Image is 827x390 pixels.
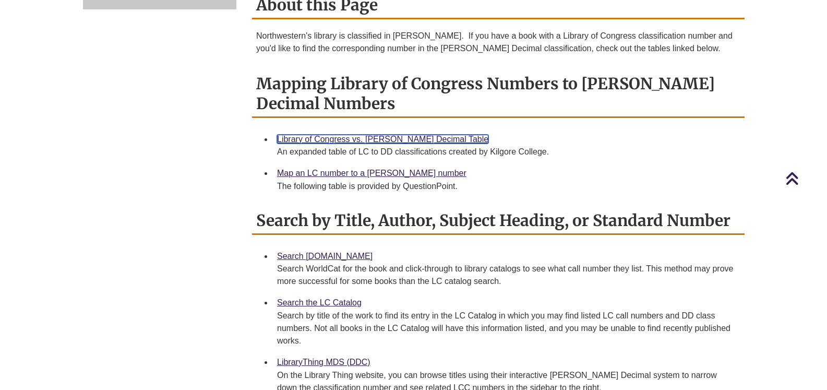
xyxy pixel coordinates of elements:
a: Map an LC number to a [PERSON_NAME] number [277,169,466,178]
h2: Mapping Library of Congress Numbers to [PERSON_NAME] Decimal Numbers [252,70,745,118]
p: Northwestern's library is classified in [PERSON_NAME]. If you have a book with a Library of Congr... [256,30,740,55]
a: Search [DOMAIN_NAME] [277,252,373,261]
a: Library of Congress vs. [PERSON_NAME] Decimal Table [277,135,488,144]
a: Back to Top [785,171,824,185]
div: The following table is provided by QuestionPoint. [277,180,736,193]
div: Search by title of the work to find its entry in the LC Catalog in which you may find listed LC c... [277,310,736,347]
a: LibraryThing MDS (DDC) [277,358,370,367]
div: An expanded table of LC to DD classifications created by Kilgore College. [277,146,736,158]
h2: Search by Title, Author, Subject Heading, or Standard Number [252,207,745,235]
div: Search WorldCat for the book and click-through to library catalogs to see what call number they l... [277,263,736,288]
a: Search the LC Catalog [277,298,362,307]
